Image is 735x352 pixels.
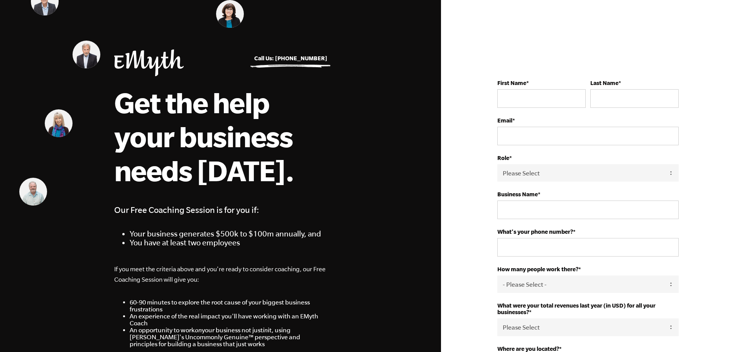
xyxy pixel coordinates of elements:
li: An opportunity to work your business not just it, using [PERSON_NAME]'s Uncommonly Genuine™ persp... [130,326,327,347]
strong: How many people work there? [497,266,578,272]
strong: What were your total revenues last year (in USD) for all your businesses? [497,302,656,315]
img: EMyth [114,49,184,76]
li: Your business generates $500k to $100m annually, and [130,229,327,238]
h4: Our Free Coaching Session is for you if: [114,203,327,217]
strong: Last Name [590,80,618,86]
strong: Where are you located? [497,345,559,352]
strong: Email [497,117,512,124]
a: Call Us: [PHONE_NUMBER] [254,55,327,61]
em: on [195,326,202,333]
img: Mary Rydman, EMyth Business Coach [45,109,73,137]
strong: Business Name [497,191,538,197]
li: An experience of the real impact you'll have working with an EMyth Coach [130,313,327,326]
strong: First Name [497,80,526,86]
li: 60-90 minutes to explore the root cause of your biggest business frustrations [130,299,327,313]
img: Mark Krull, EMyth Business Coach [19,178,47,206]
img: Steve Edkins, EMyth Business Coach [73,41,100,68]
strong: What's your phone number? [497,228,573,235]
p: If you meet the criteria above and you're ready to consider coaching, our Free Coaching Session w... [114,264,327,285]
h1: Get the help your business needs [DATE]. [114,85,326,187]
em: in [263,326,268,333]
strong: Role [497,155,509,161]
li: You have at least two employees [130,238,327,247]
